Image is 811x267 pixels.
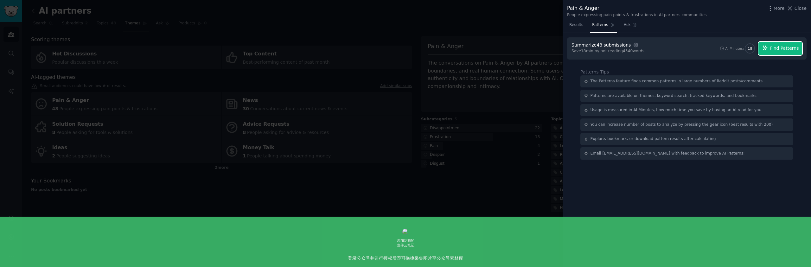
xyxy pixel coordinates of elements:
[592,22,608,28] span: Patterns
[591,122,773,128] div: You can increase number of posts to analyze by pressing the gear icon (best results with 200)
[567,20,585,33] a: Results
[770,45,799,52] span: Find Patterns
[725,46,744,51] div: AI Minutes:
[580,69,609,74] label: Patterns Tips
[774,5,785,12] span: More
[572,42,631,48] div: Summarize 48 submissions
[572,48,644,54] div: Save 18 min by not reading 4540 words
[591,79,763,84] div: The Patterns feature finds common patterns in large numbers of Reddit posts/comments
[787,5,807,12] button: Close
[591,93,757,99] div: Patterns are available on themes, keyword search, tracked keywords, and bookmarks
[767,5,785,12] button: More
[590,20,617,33] a: Patterns
[567,12,707,18] div: People expressing pain points & frustrations in AI partners communities
[758,42,802,55] button: Find Patterns
[591,107,762,113] div: Usage is measured in AI Minutes, how much time you save by having an AI read for you
[748,46,752,51] span: 18
[569,22,583,28] span: Results
[567,4,707,12] div: Pain & Anger
[795,5,807,12] span: Close
[622,20,640,33] a: Ask
[591,151,745,156] div: Email [EMAIL_ADDRESS][DOMAIN_NAME] with feedback to improve AI Patterns!
[624,22,631,28] span: Ask
[591,136,716,142] div: Explore, bookmark, or download pattern results after calculating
